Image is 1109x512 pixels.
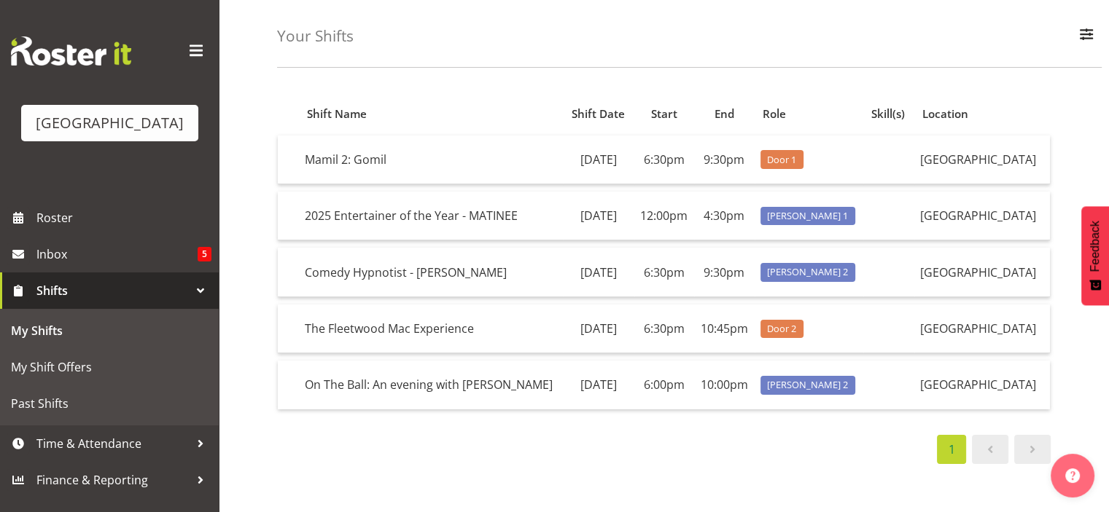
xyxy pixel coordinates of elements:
[11,393,208,414] span: Past Shifts
[1071,20,1102,52] button: Filter Employees
[634,135,694,184] td: 6:30pm
[36,280,190,302] span: Shifts
[651,106,677,122] span: Start
[1089,221,1102,272] span: Feedback
[634,192,694,240] td: 12:00pm
[767,378,848,392] span: [PERSON_NAME] 2
[914,304,1050,353] td: [GEOGRAPHIC_DATA]
[914,361,1050,409] td: [GEOGRAPHIC_DATA]
[563,361,634,409] td: [DATE]
[767,153,796,167] span: Door 1
[299,192,564,240] td: 2025 Entertainer of the Year - MATINEE
[36,207,211,229] span: Roster
[634,361,694,409] td: 6:00pm
[36,112,184,134] div: [GEOGRAPHIC_DATA]
[36,469,190,491] span: Finance & Reporting
[299,361,564,409] td: On The Ball: An evening with [PERSON_NAME]
[634,304,694,353] td: 6:30pm
[871,106,905,122] span: Skill(s)
[4,349,215,385] a: My Shift Offers
[563,192,634,240] td: [DATE]
[914,192,1050,240] td: [GEOGRAPHIC_DATA]
[299,135,564,184] td: Mamil 2: Gomil
[694,135,754,184] td: 9:30pm
[563,304,634,353] td: [DATE]
[277,28,354,44] h4: Your Shifts
[11,320,208,342] span: My Shifts
[634,248,694,296] td: 6:30pm
[767,265,848,279] span: [PERSON_NAME] 2
[299,248,564,296] td: Comedy Hypnotist - [PERSON_NAME]
[694,361,754,409] td: 10:00pm
[694,192,754,240] td: 4:30pm
[914,135,1050,184] td: [GEOGRAPHIC_DATA]
[694,248,754,296] td: 9:30pm
[4,385,215,422] a: Past Shifts
[11,36,131,66] img: Rosterit website logo
[36,433,190,454] span: Time & Attendance
[572,106,625,122] span: Shift Date
[4,312,215,349] a: My Shifts
[922,106,968,122] span: Location
[36,243,198,265] span: Inbox
[1081,206,1109,305] button: Feedback - Show survey
[914,248,1050,296] td: [GEOGRAPHIC_DATA]
[563,135,634,184] td: [DATE]
[299,304,564,353] td: The Fleetwood Mac Experience
[563,248,634,296] td: [DATE]
[694,304,754,353] td: 10:45pm
[767,209,848,223] span: [PERSON_NAME] 1
[11,356,208,378] span: My Shift Offers
[763,106,786,122] span: Role
[715,106,734,122] span: End
[1065,468,1080,483] img: help-xxl-2.png
[767,322,796,336] span: Door 2
[307,106,367,122] span: Shift Name
[198,247,211,261] span: 5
